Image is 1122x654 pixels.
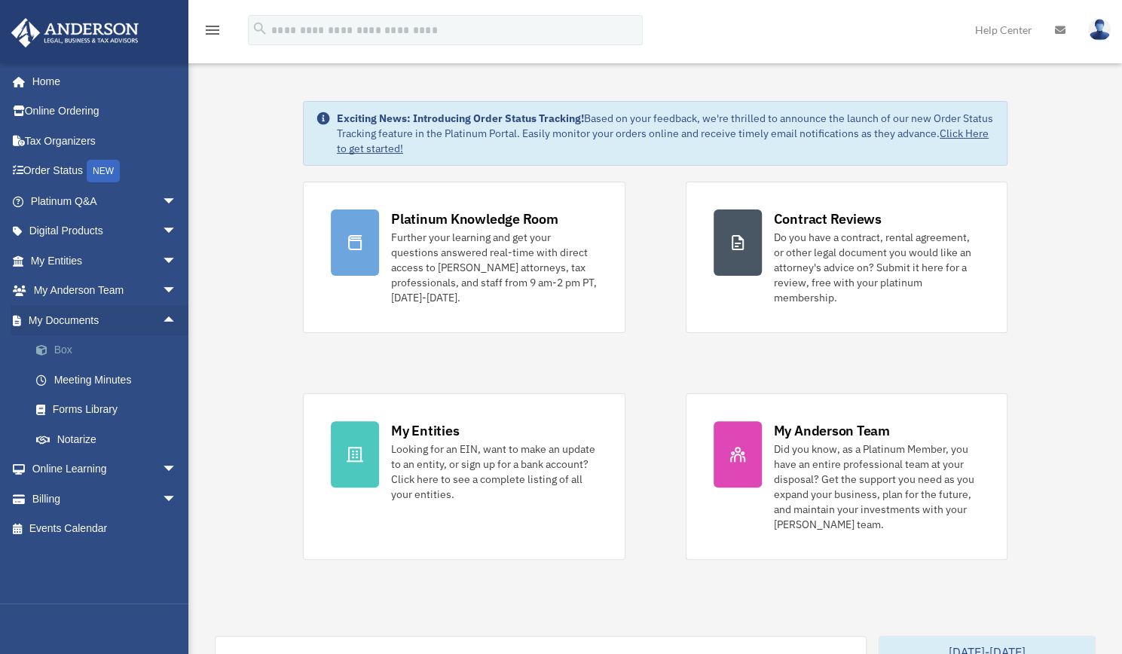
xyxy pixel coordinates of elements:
span: arrow_drop_down [162,454,192,485]
a: My Entitiesarrow_drop_down [11,246,200,276]
a: Platinum Q&Aarrow_drop_down [11,186,200,216]
a: Click Here to get started! [337,127,989,155]
span: arrow_drop_down [162,216,192,247]
a: Contract Reviews Do you have a contract, rental agreement, or other legal document you would like... [686,182,1008,333]
span: arrow_drop_down [162,186,192,217]
a: Home [11,66,192,96]
a: Notarize [21,424,200,454]
div: Platinum Knowledge Room [391,209,558,228]
a: Billingarrow_drop_down [11,484,200,514]
a: Order StatusNEW [11,156,200,187]
a: Digital Productsarrow_drop_down [11,216,200,246]
div: Looking for an EIN, want to make an update to an entity, or sign up for a bank account? Click her... [391,442,598,502]
a: Online Learningarrow_drop_down [11,454,200,484]
i: search [252,20,268,37]
div: Further your learning and get your questions answered real-time with direct access to [PERSON_NAM... [391,230,598,305]
span: arrow_drop_down [162,246,192,277]
a: Box [21,335,200,365]
div: Contract Reviews [774,209,882,228]
strong: Exciting News: Introducing Order Status Tracking! [337,112,584,125]
span: arrow_drop_up [162,305,192,336]
div: My Entities [391,421,459,440]
span: arrow_drop_down [162,484,192,515]
div: Do you have a contract, rental agreement, or other legal document you would like an attorney's ad... [774,230,980,305]
i: menu [203,21,222,39]
div: My Anderson Team [774,421,890,440]
a: Online Ordering [11,96,200,127]
a: My Entities Looking for an EIN, want to make an update to an entity, or sign up for a bank accoun... [303,393,625,560]
a: menu [203,26,222,39]
a: Meeting Minutes [21,365,200,395]
a: My Anderson Team Did you know, as a Platinum Member, you have an entire professional team at your... [686,393,1008,560]
a: Events Calendar [11,514,200,544]
a: My Documentsarrow_drop_up [11,305,200,335]
div: NEW [87,160,120,182]
img: User Pic [1088,19,1111,41]
div: Based on your feedback, we're thrilled to announce the launch of our new Order Status Tracking fe... [337,111,995,156]
a: Tax Organizers [11,126,200,156]
span: arrow_drop_down [162,276,192,307]
a: Forms Library [21,395,200,425]
img: Anderson Advisors Platinum Portal [7,18,143,47]
div: Did you know, as a Platinum Member, you have an entire professional team at your disposal? Get th... [774,442,980,532]
a: My Anderson Teamarrow_drop_down [11,276,200,306]
a: Platinum Knowledge Room Further your learning and get your questions answered real-time with dire... [303,182,625,333]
